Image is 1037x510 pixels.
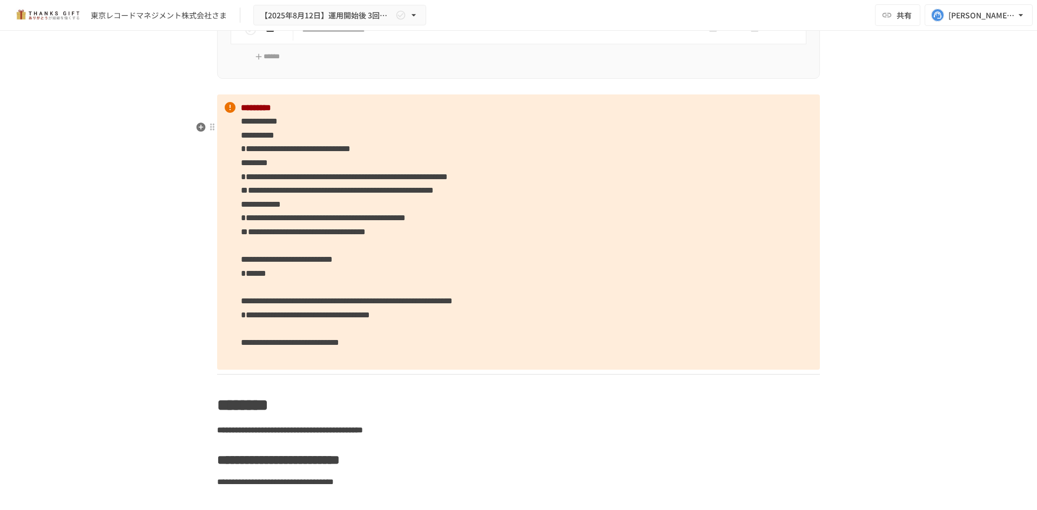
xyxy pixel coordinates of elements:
button: 【2025年8月12日】運用開始後 3回目振り返りミーティング [253,5,426,26]
button: 共有 [875,4,920,26]
div: 東京レコードマネジメント株式会社さま [91,10,227,21]
span: 【2025年8月12日】運用開始後 3回目振り返りミーティング [260,9,393,22]
span: 共有 [897,9,912,21]
button: [PERSON_NAME][EMAIL_ADDRESS][DOMAIN_NAME] [925,4,1033,26]
img: mMP1OxWUAhQbsRWCurg7vIHe5HqDpP7qZo7fRoNLXQh [13,6,82,24]
div: [PERSON_NAME][EMAIL_ADDRESS][DOMAIN_NAME] [948,9,1015,22]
